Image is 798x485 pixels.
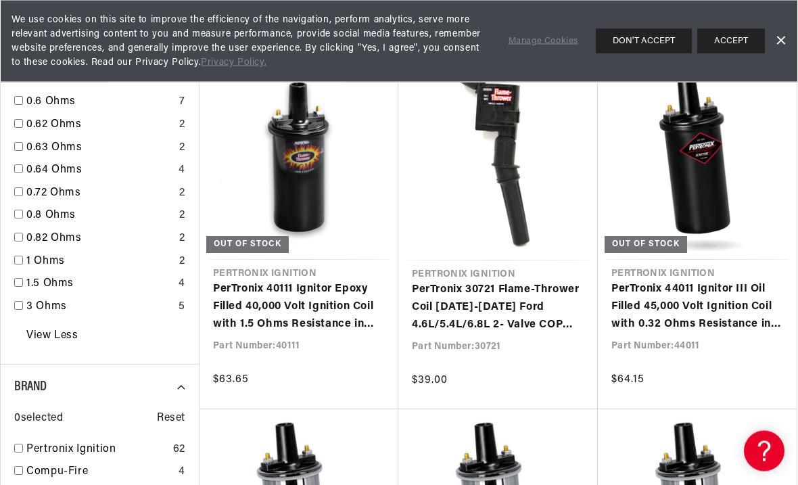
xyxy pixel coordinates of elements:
div: 4 [179,162,185,180]
div: 5 [179,299,185,317]
div: 62 [173,442,185,459]
button: ACCEPT [697,29,765,53]
a: PerTronix 44011 Ignitor III Oil Filled 45,000 Volt Ignition Coil with 0.32 Ohms Resistance in Black [611,281,783,333]
div: 2 [179,208,185,225]
a: 3 Ohms [26,299,173,317]
a: View Less [26,328,78,346]
a: Dismiss Banner [770,31,791,51]
button: DON'T ACCEPT [596,29,692,53]
span: We use cookies on this site to improve the efficiency of the navigation, perform analytics, serve... [11,13,490,70]
div: 2 [179,185,185,203]
a: 0.62 Ohms [26,117,174,135]
span: Brand [14,381,47,394]
div: 4 [179,464,185,482]
a: 0.8 Ohms [26,208,174,225]
a: PerTronix 30721 Flame-Thrower Coil [DATE]-[DATE] Ford 4.6L/5.4L/6.8L 2- Valve COP (coil on plug) [412,282,584,334]
a: 0.82 Ohms [26,231,174,248]
a: 0.6 Ohms [26,94,174,112]
div: 2 [179,254,185,271]
a: Compu-Fire [26,464,173,482]
a: Privacy Policy. [201,57,266,68]
a: 1 Ohms [26,254,174,271]
div: 7 [179,94,185,112]
a: 0.64 Ohms [26,162,173,180]
div: 4 [179,276,185,294]
div: 2 [179,231,185,248]
a: Pertronix Ignition [26,442,168,459]
div: 2 [179,117,185,135]
a: PerTronix 40111 Ignitor Epoxy Filled 40,000 Volt Ignition Coil with 1.5 Ohms Resistance in Black [213,281,385,333]
a: Manage Cookies [509,34,578,49]
a: 1.5 Ohms [26,276,173,294]
a: 0.72 Ohms [26,185,174,203]
span: 0 selected [14,411,63,428]
span: Reset [157,411,185,428]
div: 2 [179,140,185,158]
a: 0.63 Ohms [26,140,174,158]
